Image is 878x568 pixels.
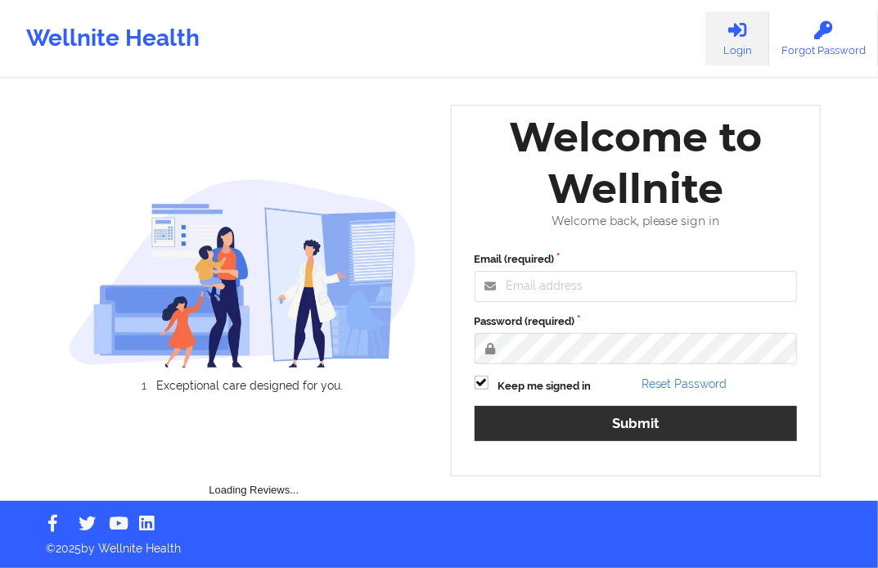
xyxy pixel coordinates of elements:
a: Reset Password [642,377,727,390]
div: Welcome back, please sign in [463,214,809,228]
div: Welcome to Wellnite [463,111,809,214]
a: Login [705,11,769,65]
a: Forgot Password [769,11,878,65]
button: Submit [475,406,798,441]
div: Loading Reviews... [69,420,439,498]
li: Exceptional care designed for you. [83,379,416,392]
p: © 2025 by Wellnite Health [34,529,844,557]
label: Password (required) [475,313,798,330]
input: Email address [475,271,798,302]
label: Keep me signed in [498,378,592,394]
label: Email (required) [475,251,798,268]
img: wellnite-auth-hero_200.c722682e.png [69,178,416,367]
